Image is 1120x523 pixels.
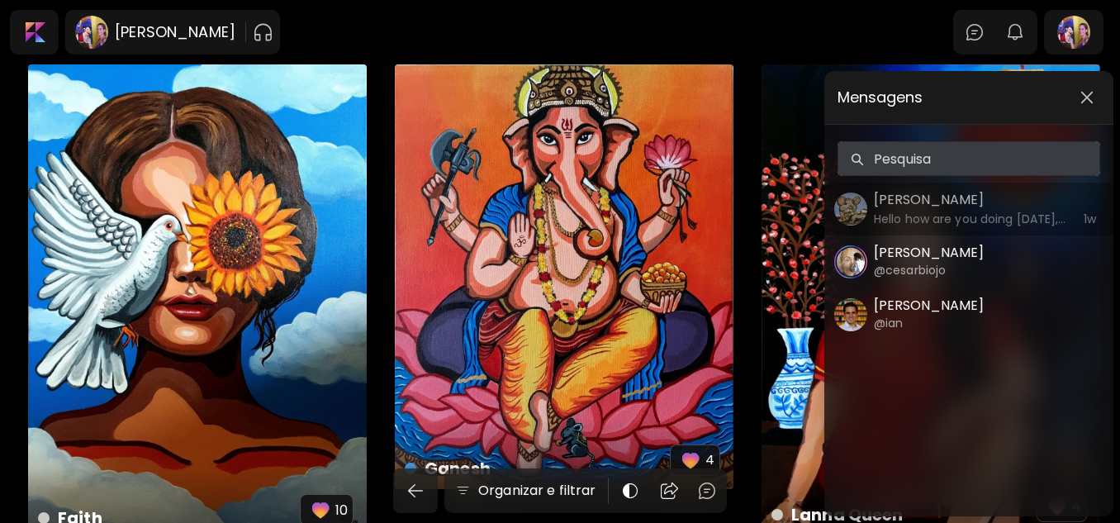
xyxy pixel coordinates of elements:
button: closeChatList [1074,84,1100,111]
h6: Hello how are you doing [DATE], please I’d love to know if your works are available for purchase? [874,210,1066,228]
span: Mensagens [838,84,1061,111]
h6: @ian [874,314,903,332]
h6: @cesarbiojo [874,261,946,279]
h5: [PERSON_NAME] [874,245,984,261]
h6: 1w [1076,210,1103,228]
h5: [PERSON_NAME] [874,297,984,314]
img: closeChatList [1080,91,1094,104]
h5: [PERSON_NAME] [874,190,1066,210]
